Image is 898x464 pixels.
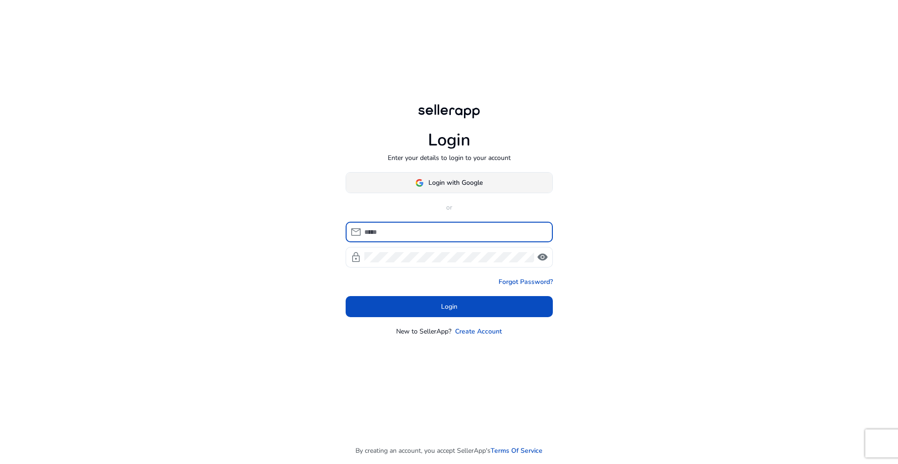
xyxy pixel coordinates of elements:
[428,130,471,150] h1: Login
[346,296,553,317] button: Login
[415,179,424,187] img: google-logo.svg
[388,153,511,163] p: Enter your details to login to your account
[350,252,362,263] span: lock
[499,277,553,287] a: Forgot Password?
[455,326,502,336] a: Create Account
[428,178,483,188] span: Login with Google
[350,226,362,238] span: mail
[537,252,548,263] span: visibility
[491,446,543,456] a: Terms Of Service
[441,302,457,312] span: Login
[396,326,451,336] p: New to SellerApp?
[346,172,553,193] button: Login with Google
[346,203,553,212] p: or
